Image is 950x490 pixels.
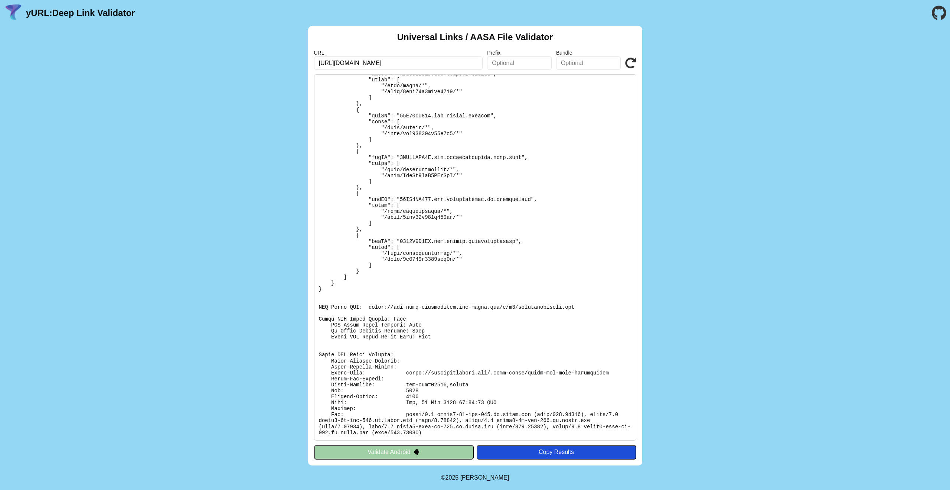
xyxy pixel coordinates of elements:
label: Prefix [487,50,552,56]
img: droidIcon.svg [414,449,420,455]
img: yURL Logo [4,3,23,23]
span: 2025 [445,474,459,481]
label: URL [314,50,483,56]
footer: © [441,465,509,490]
a: Michael Ibragimchayev's Personal Site [460,474,509,481]
label: Bundle [556,50,621,56]
button: Copy Results [477,445,636,459]
div: Copy Results [480,449,633,455]
button: Validate Android [314,445,474,459]
a: yURL:Deep Link Validator [26,8,135,18]
pre: Lorem ipsu do: sitam://consecteturadi.eli/.sedd-eiusm/tempo-inc-utla-etdoloremag Al Enimadmi: Ven... [314,74,636,441]
input: Optional [487,56,552,70]
h2: Universal Links / AASA File Validator [397,32,553,42]
input: Required [314,56,483,70]
input: Optional [556,56,621,70]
